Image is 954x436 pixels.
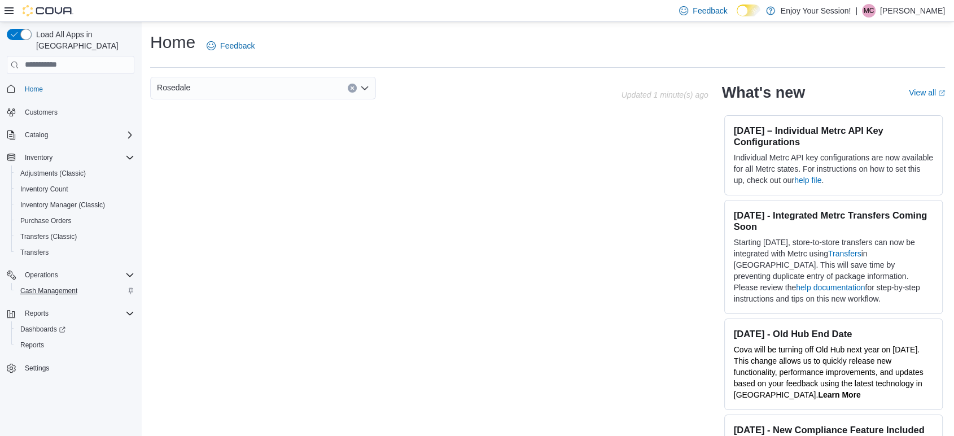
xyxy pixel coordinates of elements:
span: Feedback [693,5,727,16]
p: Starting [DATE], store-to-store transfers can now be integrated with Metrc using in [GEOGRAPHIC_D... [734,237,933,304]
span: Home [25,85,43,94]
span: Catalog [20,128,134,142]
span: Catalog [25,130,48,139]
a: Purchase Orders [16,214,76,228]
span: Customers [20,105,134,119]
span: Adjustments (Classic) [16,167,134,180]
button: Inventory [20,151,57,164]
span: Rosedale [157,81,190,94]
span: Cash Management [16,284,134,298]
button: Home [2,81,139,97]
span: Inventory Count [16,182,134,196]
h3: [DATE] - Old Hub End Date [734,328,933,339]
a: Reports [16,338,49,352]
span: Purchase Orders [20,216,72,225]
button: Clear input [348,84,357,93]
a: Customers [20,106,62,119]
button: Transfers (Classic) [11,229,139,245]
h2: What's new [722,84,805,102]
button: Inventory [2,150,139,165]
span: Cova will be turning off Old Hub next year on [DATE]. This change allows us to quickly release ne... [734,345,924,399]
a: Transfers [828,249,861,258]
span: Settings [25,364,49,373]
p: Updated 1 minute(s) ago [621,90,708,99]
a: Inventory Count [16,182,73,196]
h3: [DATE] – Individual Metrc API Key Configurations [734,125,933,147]
span: Transfers [20,248,49,257]
a: help file [794,176,821,185]
span: Transfers (Classic) [16,230,134,243]
button: Transfers [11,245,139,260]
a: Dashboards [16,322,70,336]
span: MC [864,4,874,18]
button: Settings [2,360,139,376]
a: Learn More [818,390,860,399]
span: Inventory [25,153,52,162]
span: Inventory [20,151,134,164]
img: Cova [23,5,73,16]
button: Open list of options [360,84,369,93]
span: Inventory Manager (Classic) [16,198,134,212]
a: Feedback [202,34,259,57]
p: Individual Metrc API key configurations are now available for all Metrc states. For instructions ... [734,152,933,186]
span: Inventory Manager (Classic) [20,200,105,210]
a: Settings [20,361,54,375]
span: Reports [20,341,44,350]
span: Adjustments (Classic) [20,169,86,178]
h1: Home [150,31,195,54]
input: Dark Mode [737,5,760,16]
nav: Complex example [7,76,134,406]
svg: External link [938,90,945,97]
span: Dashboards [20,325,65,334]
button: Cash Management [11,283,139,299]
h3: [DATE] - Integrated Metrc Transfers Coming Soon [734,210,933,232]
a: Adjustments (Classic) [16,167,90,180]
span: Reports [16,338,134,352]
a: Home [20,82,47,96]
span: Operations [25,271,58,280]
a: Dashboards [11,321,139,337]
button: Reports [11,337,139,353]
div: Michelle Curow [862,4,876,18]
p: [PERSON_NAME] [880,4,945,18]
span: Settings [20,361,134,375]
span: Customers [25,108,58,117]
a: help documentation [796,283,865,292]
button: Catalog [2,127,139,143]
button: Customers [2,104,139,120]
span: Transfers (Classic) [20,232,77,241]
button: Inventory Manager (Classic) [11,197,139,213]
button: Reports [2,306,139,321]
a: Transfers [16,246,53,259]
span: Cash Management [20,286,77,295]
span: Reports [25,309,49,318]
span: Inventory Count [20,185,68,194]
p: | [855,4,857,18]
span: Purchase Orders [16,214,134,228]
span: Reports [20,307,134,320]
button: Adjustments (Classic) [11,165,139,181]
span: Dark Mode [737,16,737,17]
button: Operations [2,267,139,283]
button: Operations [20,268,63,282]
span: Home [20,82,134,96]
span: Feedback [220,40,255,51]
button: Inventory Count [11,181,139,197]
button: Catalog [20,128,52,142]
a: View allExternal link [909,88,945,97]
p: Enjoy Your Session! [781,4,851,18]
a: Inventory Manager (Classic) [16,198,110,212]
span: Transfers [16,246,134,259]
a: Transfers (Classic) [16,230,81,243]
span: Load All Apps in [GEOGRAPHIC_DATA] [32,29,134,51]
button: Purchase Orders [11,213,139,229]
span: Dashboards [16,322,134,336]
button: Reports [20,307,53,320]
a: Cash Management [16,284,82,298]
span: Operations [20,268,134,282]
